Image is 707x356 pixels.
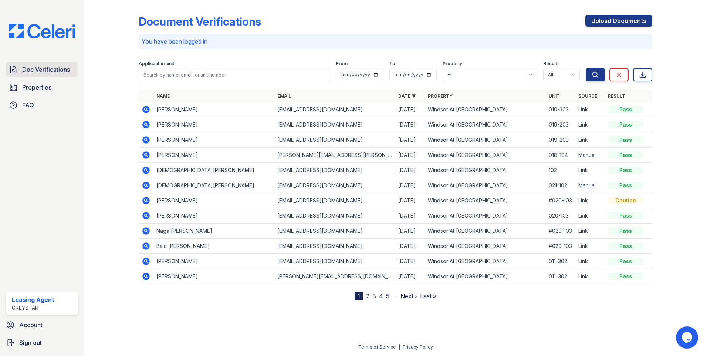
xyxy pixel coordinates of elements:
td: Windsor At [GEOGRAPHIC_DATA] [425,132,546,148]
iframe: chat widget [676,326,700,349]
td: [EMAIL_ADDRESS][DOMAIN_NAME] [274,132,395,148]
td: [PERSON_NAME] [153,269,274,284]
div: Caution [608,197,643,204]
td: Link [575,208,605,224]
div: | [399,344,400,350]
td: Windsor At [GEOGRAPHIC_DATA] [425,102,546,117]
div: Pass [608,212,643,219]
a: Properties [6,80,78,95]
td: [EMAIL_ADDRESS][DOMAIN_NAME] [274,224,395,239]
a: Result [608,93,625,99]
a: Email [277,93,291,99]
td: Windsor At [GEOGRAPHIC_DATA] [425,239,546,254]
td: Windsor At [GEOGRAPHIC_DATA] [425,163,546,178]
td: [PERSON_NAME][EMAIL_ADDRESS][DOMAIN_NAME] [274,269,395,284]
span: Doc Verifications [22,65,70,74]
td: [EMAIL_ADDRESS][DOMAIN_NAME] [274,178,395,193]
a: Last » [420,292,436,300]
td: Naga [PERSON_NAME] [153,224,274,239]
a: FAQ [6,98,78,112]
td: [EMAIL_ADDRESS][DOMAIN_NAME] [274,163,395,178]
td: [DATE] [395,178,425,193]
td: [PERSON_NAME] [153,132,274,148]
td: 011-302 [546,254,575,269]
a: Name [156,93,170,99]
label: To [389,61,395,67]
td: 011-302 [546,269,575,284]
td: [EMAIL_ADDRESS][DOMAIN_NAME] [274,193,395,208]
td: 020-103 [546,208,575,224]
div: Pass [608,121,643,128]
a: Upload Documents [585,15,652,27]
td: Manual [575,148,605,163]
div: Pass [608,136,643,144]
div: Document Verifications [139,15,261,28]
a: 2 [366,292,369,300]
a: 3 [372,292,376,300]
td: [DATE] [395,148,425,163]
td: Windsor At [GEOGRAPHIC_DATA] [425,193,546,208]
div: Pass [608,167,643,174]
p: You have been logged in [142,37,649,46]
a: Sign out [3,335,81,350]
td: Windsor At [GEOGRAPHIC_DATA] [425,178,546,193]
td: 021-102 [546,178,575,193]
div: Pass [608,273,643,280]
td: [DATE] [395,102,425,117]
a: Property [428,93,453,99]
img: CE_Logo_Blue-a8612792a0a2168367f1c8372b55b34899dd931a85d93a1a3d3e32e68fde9ad4.png [3,24,81,38]
td: [DATE] [395,193,425,208]
td: [EMAIL_ADDRESS][DOMAIN_NAME] [274,102,395,117]
a: Privacy Policy [403,344,433,350]
td: Link [575,117,605,132]
td: 018-104 [546,148,575,163]
a: 5 [386,292,389,300]
td: [DATE] [395,163,425,178]
div: Leasing Agent [12,295,54,304]
td: Link [575,163,605,178]
td: [PERSON_NAME] [153,117,274,132]
div: Pass [608,227,643,235]
td: [DATE] [395,239,425,254]
td: 019-203 [546,117,575,132]
div: Pass [608,242,643,250]
td: [DATE] [395,208,425,224]
td: [EMAIL_ADDRESS][DOMAIN_NAME] [274,208,395,224]
label: Property [443,61,462,67]
td: [DATE] [395,254,425,269]
td: #020-103 [546,239,575,254]
span: FAQ [22,101,34,110]
td: Windsor At [GEOGRAPHIC_DATA] [425,148,546,163]
td: #020-103 [546,193,575,208]
div: Pass [608,182,643,189]
td: Windsor At [GEOGRAPHIC_DATA] [425,117,546,132]
td: 019-203 [546,132,575,148]
span: Account [19,320,43,329]
td: [EMAIL_ADDRESS][DOMAIN_NAME] [274,239,395,254]
a: Doc Verifications [6,62,78,77]
td: Link [575,132,605,148]
a: Date ▼ [398,93,416,99]
td: Link [575,269,605,284]
td: [PERSON_NAME] [153,102,274,117]
td: Link [575,224,605,239]
a: Unit [549,93,560,99]
label: Result [543,61,557,67]
td: [PERSON_NAME] [153,193,274,208]
td: [DATE] [395,269,425,284]
div: Pass [608,258,643,265]
label: From [336,61,348,67]
td: [PERSON_NAME] [153,208,274,224]
td: Manual [575,178,605,193]
span: Sign out [19,338,42,347]
td: [DATE] [395,224,425,239]
label: Applicant or unit [139,61,174,67]
a: Account [3,318,81,332]
div: 1 [355,292,363,300]
td: Link [575,239,605,254]
a: Source [578,93,597,99]
td: [DEMOGRAPHIC_DATA][PERSON_NAME] [153,178,274,193]
a: Next › [400,292,417,300]
td: Bala [PERSON_NAME] [153,239,274,254]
